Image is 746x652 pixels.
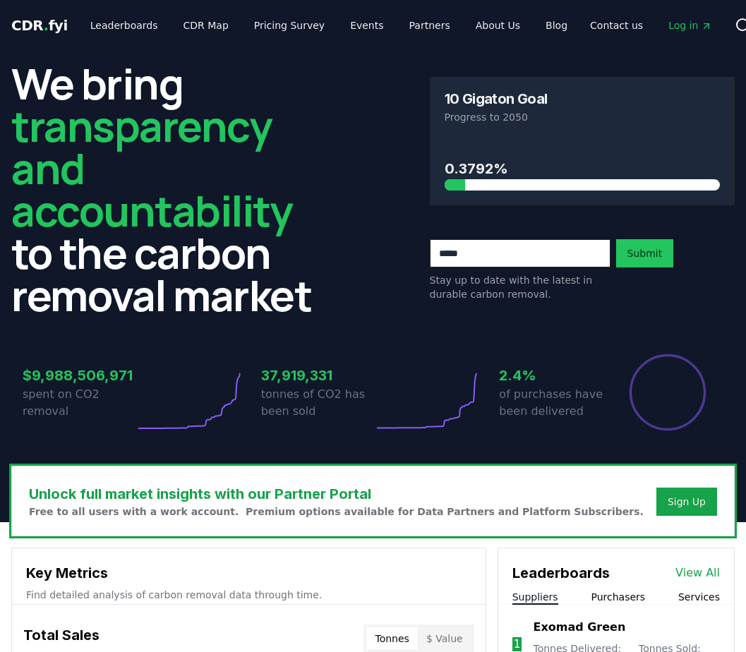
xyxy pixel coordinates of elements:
[579,13,723,38] nav: Main
[339,13,395,38] a: Events
[243,13,336,38] a: Pricing Survey
[261,386,373,420] p: tonnes of CO2 has been sold
[261,365,373,386] h3: 37,919,331
[656,488,717,516] button: Sign Up
[79,13,579,38] nav: Main
[668,495,706,509] a: Sign Up
[11,17,68,34] span: CDR fyi
[534,13,579,38] a: Blog
[675,565,720,581] a: View All
[29,505,644,519] p: Free to all users with a work account. Premium options available for Data Partners and Platform S...
[512,590,558,604] button: Suppliers
[26,588,471,602] p: Find detailed analysis of carbon removal data through time.
[499,386,611,420] p: of purchases have been delivered
[23,365,135,386] h3: $9,988,506,971
[398,13,462,38] a: Partners
[533,619,625,636] a: Exomad Green
[464,13,531,38] a: About Us
[11,97,292,239] span: transparency and accountability
[499,365,611,386] h3: 2.4%
[23,386,135,420] p: spent on CO2 removal
[418,627,471,650] button: $ Value
[11,16,68,35] a: CDR.fyi
[512,562,610,584] h3: Leaderboards
[445,158,721,179] h3: 0.3792%
[616,239,674,267] button: Submit
[430,273,610,301] p: Stay up to date with the latest in durable carbon removal.
[26,562,471,584] h3: Key Metrics
[445,92,548,106] h3: 10 Gigaton Goal
[172,13,240,38] a: CDR Map
[657,13,723,38] a: Log in
[591,590,646,604] button: Purchasers
[668,18,712,32] span: Log in
[11,62,317,316] h2: We bring to the carbon removal market
[366,627,417,650] button: Tonnes
[79,13,169,38] a: Leaderboards
[29,483,644,505] h3: Unlock full market insights with our Partner Portal
[628,353,707,432] div: Percentage of sales delivered
[678,590,720,604] button: Services
[579,13,654,38] a: Contact us
[44,17,49,34] span: .
[445,110,721,124] p: Progress to 2050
